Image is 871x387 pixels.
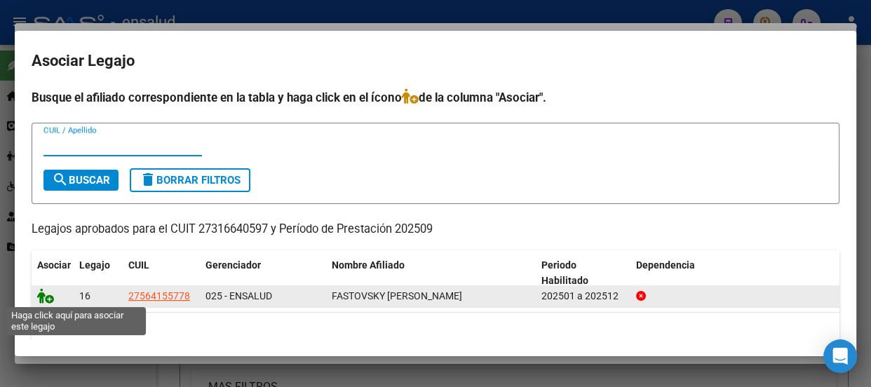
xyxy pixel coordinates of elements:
div: Open Intercom Messenger [823,339,857,373]
datatable-header-cell: Dependencia [630,250,840,297]
span: Gerenciador [205,259,261,271]
mat-icon: search [52,171,69,188]
span: Periodo Habilitado [541,259,588,287]
span: Legajo [79,259,110,271]
button: Borrar Filtros [130,168,250,192]
datatable-header-cell: Legajo [74,250,123,297]
datatable-header-cell: CUIL [123,250,200,297]
button: Buscar [43,170,119,191]
span: CUIL [128,259,149,271]
span: Dependencia [636,259,695,271]
datatable-header-cell: Asociar [32,250,74,297]
datatable-header-cell: Nombre Afiliado [326,250,536,297]
span: 16 [79,290,90,301]
span: Buscar [52,174,110,186]
span: Asociar [37,259,71,271]
datatable-header-cell: Gerenciador [200,250,326,297]
h2: Asociar Legajo [32,48,839,74]
span: 025 - ENSALUD [205,290,272,301]
div: 202501 a 202512 [541,288,625,304]
datatable-header-cell: Periodo Habilitado [536,250,630,297]
span: Borrar Filtros [140,174,241,186]
span: FASTOVSKY EMMA SOFIA [332,290,462,301]
mat-icon: delete [140,171,156,188]
p: Legajos aprobados para el CUIT 27316640597 y Período de Prestación 202509 [32,221,839,238]
span: Nombre Afiliado [332,259,405,271]
div: 1 registros [32,313,839,348]
h4: Busque el afiliado correspondiente en la tabla y haga click en el ícono de la columna "Asociar". [32,88,839,107]
span: 27564155778 [128,290,190,301]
